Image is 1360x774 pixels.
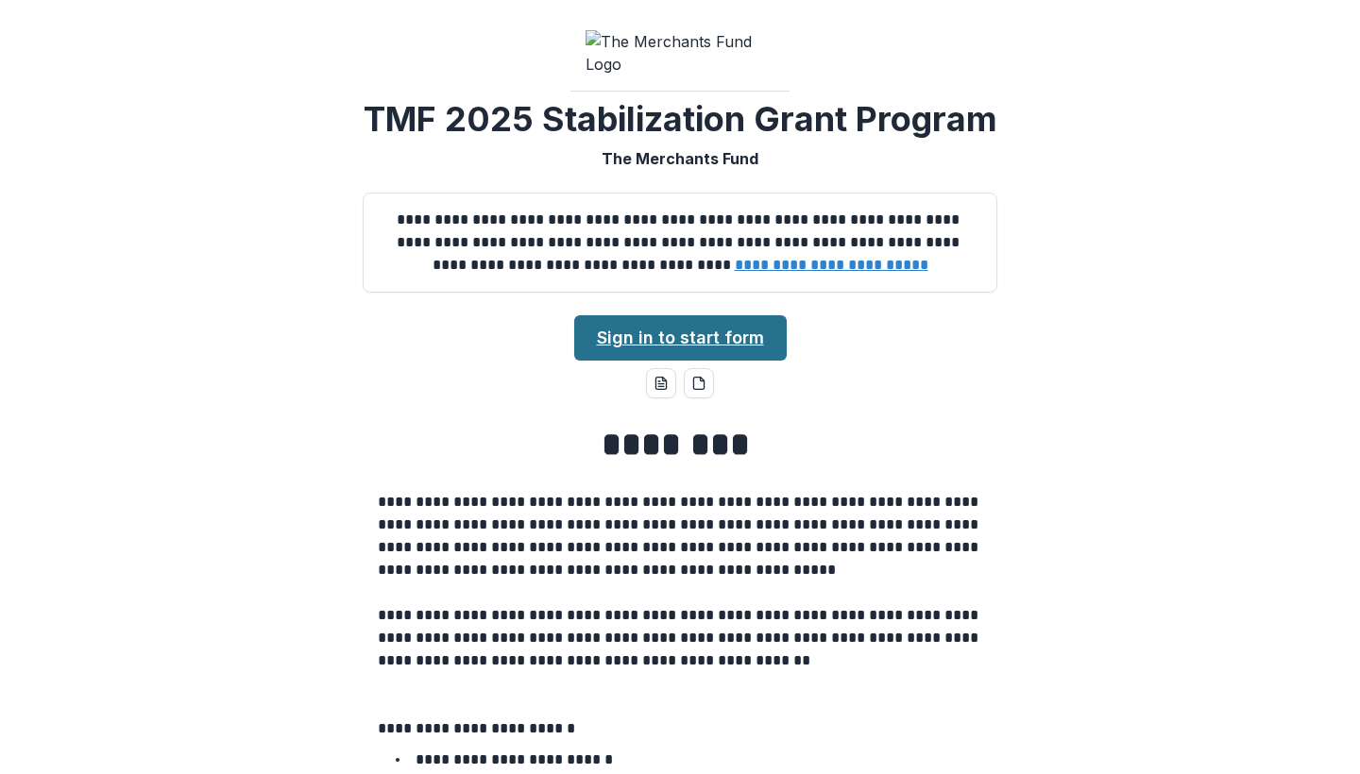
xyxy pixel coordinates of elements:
[364,99,997,140] h2: TMF 2025 Stabilization Grant Program
[602,147,758,170] p: The Merchants Fund
[684,368,714,398] button: pdf-download
[574,315,787,361] a: Sign in to start form
[586,30,774,76] img: The Merchants Fund Logo
[646,368,676,398] button: word-download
